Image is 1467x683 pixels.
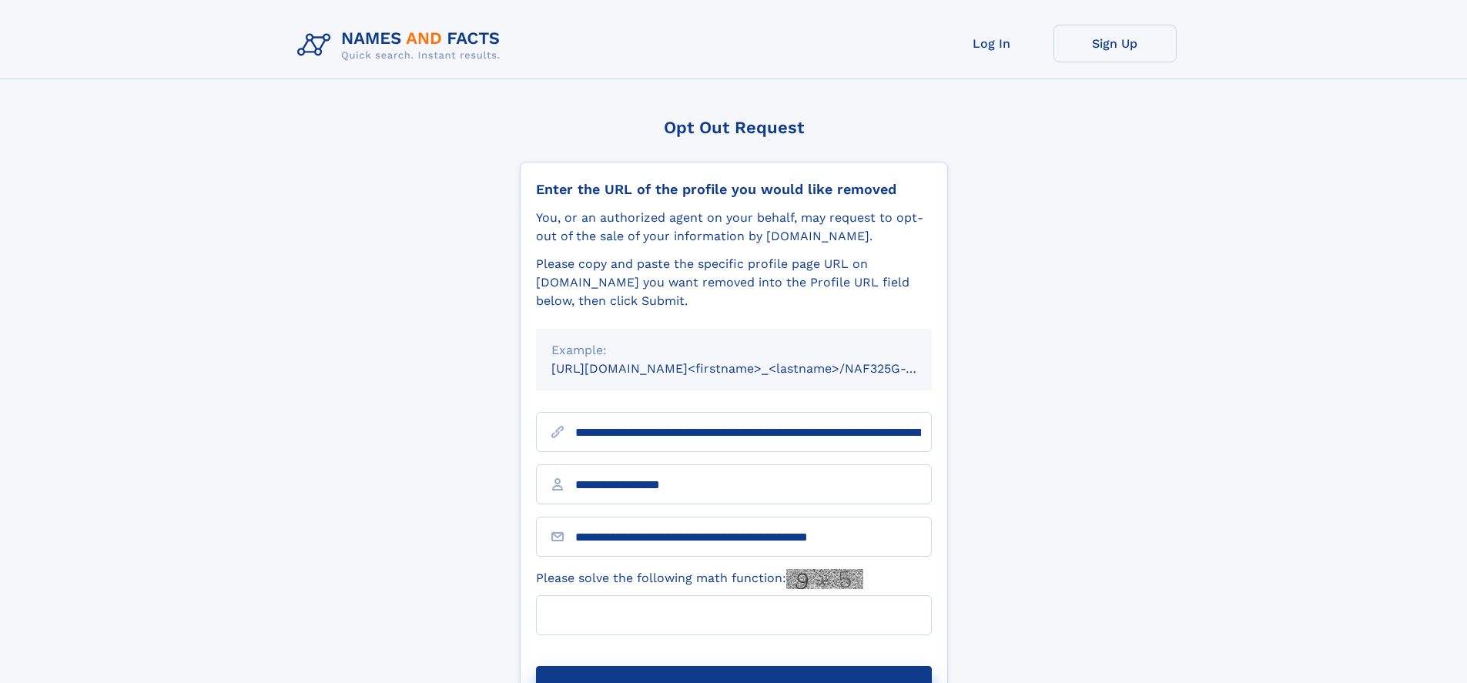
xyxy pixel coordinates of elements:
[551,361,961,376] small: [URL][DOMAIN_NAME]<firstname>_<lastname>/NAF325G-xxxxxxxx
[520,118,948,137] div: Opt Out Request
[536,255,932,310] div: Please copy and paste the specific profile page URL on [DOMAIN_NAME] you want removed into the Pr...
[536,181,932,198] div: Enter the URL of the profile you would like removed
[1053,25,1177,62] a: Sign Up
[291,25,513,66] img: Logo Names and Facts
[536,209,932,246] div: You, or an authorized agent on your behalf, may request to opt-out of the sale of your informatio...
[536,569,863,589] label: Please solve the following math function:
[551,341,916,360] div: Example:
[930,25,1053,62] a: Log In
